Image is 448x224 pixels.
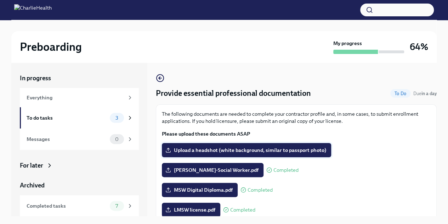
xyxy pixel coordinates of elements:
[20,107,139,129] a: To do tasks3
[410,40,428,53] h3: 64%
[111,203,122,209] span: 7
[27,135,107,143] div: Messages
[20,40,82,54] h2: Preboarding
[162,110,431,125] p: The following documents are needed to complete your contractor profile and, in some cases, to sub...
[162,203,220,217] label: LMSW license.pdf
[167,186,233,193] span: MSW Digital Diploma.pdf
[167,147,326,154] span: Upload a headshot (white background, similar to passport photo)
[421,91,437,96] strong: in a day
[167,206,215,213] span: LMSW license.pdf
[333,40,362,47] strong: My progress
[27,202,107,210] div: Completed tasks
[413,90,437,97] span: August 31st, 2025 08:00
[273,168,299,173] span: Completed
[111,137,123,142] span: 0
[162,163,263,177] label: [PERSON_NAME]-Social Worker.pdf
[111,115,123,121] span: 3
[20,88,139,107] a: Everything
[162,143,331,157] label: Upload a headshot (white background, similar to passport photo)
[27,94,124,102] div: Everything
[14,4,52,16] img: CharlieHealth
[20,161,139,170] a: For later
[20,161,43,170] div: For later
[162,183,238,197] label: MSW Digital Diploma.pdf
[20,181,139,190] a: Archived
[230,207,255,213] span: Completed
[248,187,273,193] span: Completed
[20,74,139,82] a: In progress
[162,131,250,137] strong: Please upload these documents ASAP
[27,114,107,122] div: To do tasks
[20,129,139,150] a: Messages0
[167,166,259,174] span: [PERSON_NAME]-Social Worker.pdf
[413,91,437,96] span: Due
[156,88,311,99] h4: Provide essential professional documentation
[390,91,410,96] span: To Do
[20,195,139,217] a: Completed tasks7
